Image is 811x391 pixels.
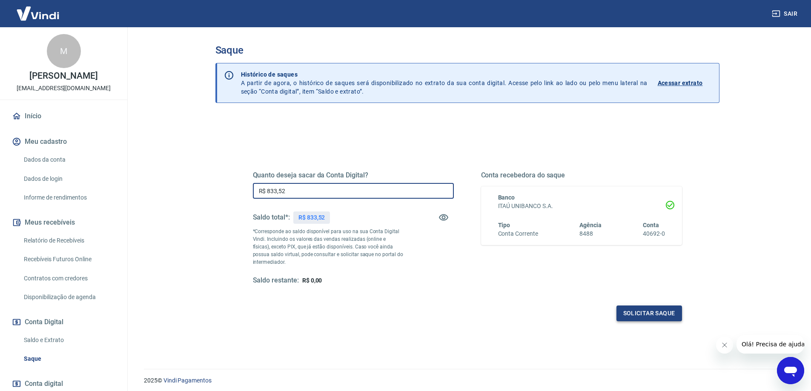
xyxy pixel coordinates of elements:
a: Recebíveis Futuros Online [20,251,117,268]
h5: Quanto deseja sacar da Conta Digital? [253,171,454,180]
a: Dados da conta [20,151,117,168]
span: Tipo [498,222,510,228]
h6: Conta Corrente [498,229,538,238]
a: Vindi Pagamentos [163,377,212,384]
span: Agência [579,222,602,228]
h6: 40692-0 [643,229,665,238]
button: Solicitar saque [616,305,682,321]
a: Disponibilização de agenda [20,288,117,306]
p: A partir de agora, o histórico de saques será disponibilizado no extrato da sua conta digital. Ac... [241,70,648,96]
iframe: Fechar mensagem [716,337,733,354]
a: Informe de rendimentos [20,189,117,206]
div: M [47,34,81,68]
img: Vindi [10,0,66,26]
h6: 8488 [579,229,602,238]
a: Dados de login [20,170,117,188]
a: Contratos com credores [20,270,117,287]
button: Meu cadastro [10,132,117,151]
p: *Corresponde ao saldo disponível para uso na sua Conta Digital Vindi. Incluindo os valores das ve... [253,228,404,266]
h6: ITAÚ UNIBANCO S.A. [498,202,665,211]
span: R$ 0,00 [302,277,322,284]
p: R$ 833,52 [298,213,325,222]
p: Histórico de saques [241,70,648,79]
h5: Conta recebedora do saque [481,171,682,180]
a: Início [10,107,117,126]
span: Conta [643,222,659,228]
a: Relatório de Recebíveis [20,232,117,249]
p: Acessar extrato [658,79,703,87]
p: 2025 © [144,376,791,385]
h5: Saldo restante: [253,276,299,285]
a: Acessar extrato [658,70,712,96]
a: Saldo e Extrato [20,331,117,349]
iframe: Mensagem da empresa [736,335,804,354]
p: [EMAIL_ADDRESS][DOMAIN_NAME] [17,84,111,93]
button: Meus recebíveis [10,213,117,232]
span: Olá! Precisa de ajuda? [5,6,72,13]
button: Sair [770,6,801,22]
h3: Saque [215,44,719,56]
a: Saque [20,350,117,368]
span: Banco [498,194,515,201]
button: Conta Digital [10,313,117,331]
iframe: Botão para abrir a janela de mensagens [777,357,804,384]
h5: Saldo total*: [253,213,290,222]
p: [PERSON_NAME] [29,71,97,80]
span: Conta digital [25,378,63,390]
